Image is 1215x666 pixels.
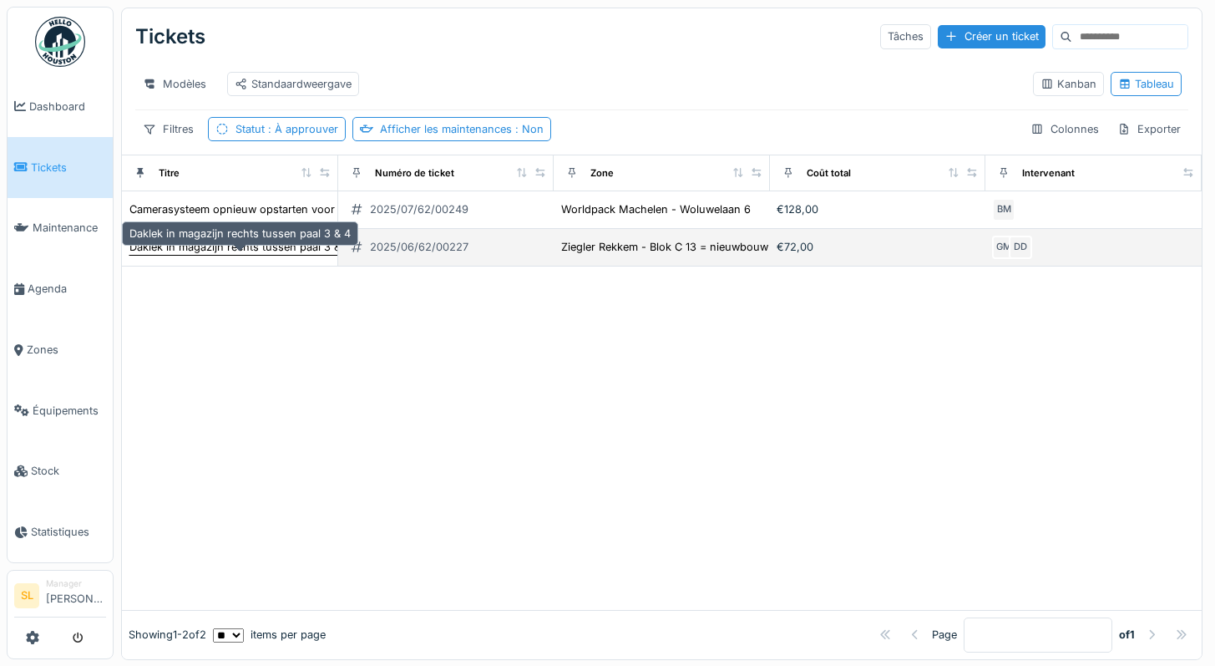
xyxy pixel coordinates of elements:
[932,627,957,643] div: Page
[265,123,338,135] span: : À approuver
[992,198,1015,221] div: BM
[135,117,201,141] div: Filtres
[35,17,85,67] img: Badge_color-CXgf-gQk.svg
[135,15,205,58] div: Tickets
[380,121,544,137] div: Afficher les maintenances
[135,72,214,96] div: Modèles
[370,201,468,217] div: 2025/07/62/00249
[129,627,206,643] div: Showing 1 - 2 of 2
[28,281,106,297] span: Agenda
[14,583,39,608] li: SL
[992,236,1015,259] div: GM
[512,123,544,135] span: : Non
[33,403,106,419] span: Équipements
[1009,236,1032,259] div: DD
[31,160,106,175] span: Tickets
[8,441,113,502] a: Stock
[31,463,106,479] span: Stock
[8,380,113,441] a: Équipements
[561,201,751,217] div: Worldpack Machelen - Woluwelaan 6
[31,524,106,540] span: Statistiques
[129,201,418,217] div: Camerasysteem opnieuw opstarten voor nieuwe huurder
[159,166,180,180] div: Titre
[561,239,861,255] div: Ziegler Rekkem - Blok C 13 = nieuwbouw [PERSON_NAME]
[235,121,338,137] div: Statut
[1040,76,1096,92] div: Kanban
[129,239,351,255] div: Daklek in magazijn rechts tussen paal 3 & 4
[213,627,326,643] div: items per page
[8,137,113,198] a: Tickets
[1023,117,1106,141] div: Colonnes
[122,221,358,246] div: Daklek in magazijn rechts tussen paal 3 & 4
[8,501,113,562] a: Statistiques
[8,258,113,319] a: Agenda
[777,239,980,255] div: €72,00
[1118,76,1174,92] div: Tableau
[375,166,454,180] div: Numéro de ticket
[938,25,1045,48] div: Créer un ticket
[370,239,468,255] div: 2025/06/62/00227
[1110,117,1188,141] div: Exporter
[777,201,980,217] div: €128,00
[880,24,931,48] div: Tâches
[27,342,106,358] span: Zones
[8,198,113,259] a: Maintenance
[8,319,113,380] a: Zones
[807,166,851,180] div: Coût total
[14,577,106,618] a: SL Manager[PERSON_NAME]
[33,220,106,236] span: Maintenance
[29,99,106,114] span: Dashboard
[1022,166,1075,180] div: Intervenant
[8,76,113,137] a: Dashboard
[46,577,106,590] div: Manager
[1119,627,1135,643] strong: of 1
[235,76,352,92] div: Standaardweergave
[46,577,106,613] li: [PERSON_NAME]
[590,166,614,180] div: Zone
